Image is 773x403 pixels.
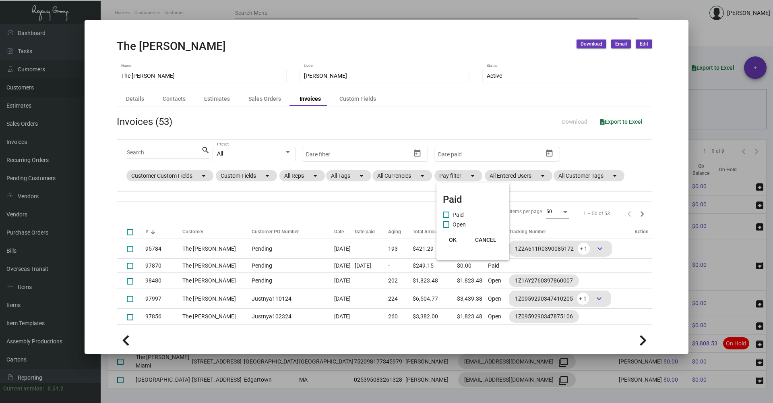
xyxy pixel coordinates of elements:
div: Current version: [3,384,44,393]
button: CANCEL [469,233,503,247]
span: OK [449,237,457,243]
span: Paid [453,210,464,220]
span: CANCEL [475,237,496,243]
div: 0.51.2 [48,384,64,393]
span: Open [453,220,466,229]
mat-card-title: Paid [443,192,503,207]
button: OK [440,233,465,247]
